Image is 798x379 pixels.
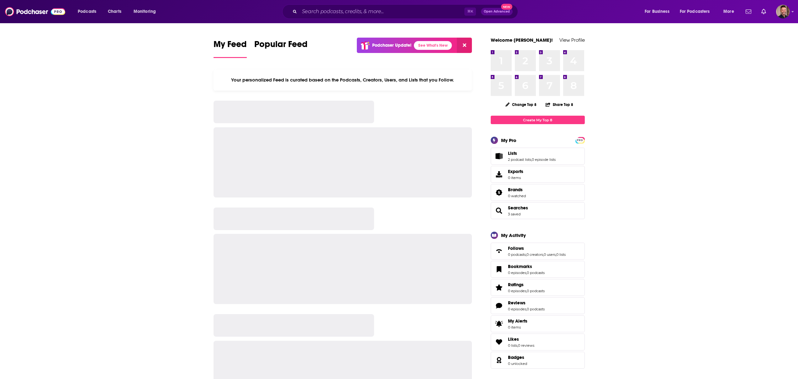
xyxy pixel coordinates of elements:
a: 0 podcasts [527,307,545,311]
a: Badges [493,356,505,365]
span: , [556,252,556,257]
span: Searches [491,202,585,219]
a: 0 unlocked [508,361,527,366]
a: 0 lists [508,343,517,348]
a: Searches [508,205,528,211]
a: 0 episode lists [532,157,556,162]
div: My Pro [501,137,516,143]
span: Likes [491,334,585,350]
span: Bookmarks [491,261,585,278]
a: Bookmarks [508,264,545,269]
a: Ratings [493,283,505,292]
button: Share Top 8 [545,98,573,111]
a: Lists [493,152,505,161]
span: Open Advanced [484,10,510,13]
a: Brands [493,188,505,197]
img: Podchaser - Follow, Share and Rate Podcasts [5,6,65,18]
span: ⌘ K [464,8,476,16]
a: Badges [508,355,527,360]
a: Show notifications dropdown [759,6,769,17]
span: For Business [645,7,669,16]
span: Reviews [491,297,585,314]
a: Exports [491,166,585,183]
a: 0 episodes [508,307,526,311]
button: open menu [129,7,164,17]
a: Create My Top 8 [491,116,585,124]
span: My Feed [214,39,247,53]
div: My Activity [501,232,526,238]
span: , [526,289,527,293]
span: Exports [493,170,505,179]
a: 0 watched [508,194,526,198]
button: open menu [73,7,104,17]
button: open menu [676,7,719,17]
a: 0 lists [556,252,566,257]
span: Popular Feed [254,39,308,53]
span: , [531,157,532,162]
a: 0 users [544,252,556,257]
button: Open AdvancedNew [481,8,513,15]
span: New [501,4,512,10]
span: , [526,307,527,311]
span: Monitoring [134,7,156,16]
input: Search podcasts, credits, & more... [299,7,464,17]
span: My Alerts [508,318,527,324]
a: Likes [508,336,534,342]
span: , [517,343,518,348]
a: 0 creators [526,252,543,257]
span: Badges [491,352,585,369]
span: Lists [508,150,517,156]
a: 0 reviews [518,343,534,348]
a: Bookmarks [493,265,505,274]
a: Welcome [PERSON_NAME]! [491,37,553,43]
span: Badges [508,355,524,360]
span: Exports [508,169,523,174]
a: Ratings [508,282,545,287]
button: Show profile menu [776,5,790,18]
span: 0 items [508,176,523,180]
img: User Profile [776,5,790,18]
button: open menu [719,7,742,17]
a: Brands [508,187,526,192]
a: See What's New [414,41,452,50]
span: Ratings [508,282,524,287]
a: Charts [104,7,125,17]
div: Your personalized Feed is curated based on the Podcasts, Creators, Users, and Lists that you Follow. [214,69,472,91]
a: 2 podcast lists [508,157,531,162]
a: Follows [508,245,566,251]
span: 0 items [508,325,527,329]
a: Reviews [493,301,505,310]
a: 0 episodes [508,271,526,275]
span: Podcasts [78,7,96,16]
a: Lists [508,150,556,156]
a: 0 podcasts [527,289,545,293]
span: For Podcasters [680,7,710,16]
a: Show notifications dropdown [743,6,754,17]
a: Likes [493,338,505,346]
span: Reviews [508,300,526,306]
a: Popular Feed [254,39,308,58]
a: Searches [493,206,505,215]
span: Likes [508,336,519,342]
a: My Alerts [491,315,585,332]
a: 0 podcasts [527,271,545,275]
a: Follows [493,247,505,255]
a: Reviews [508,300,545,306]
span: My Alerts [493,319,505,328]
button: open menu [640,7,677,17]
span: Bookmarks [508,264,532,269]
a: 0 podcasts [508,252,526,257]
span: More [723,7,734,16]
a: 3 saved [508,212,521,216]
span: Lists [491,148,585,165]
a: 0 episodes [508,289,526,293]
span: PRO [576,138,584,143]
span: Follows [491,243,585,260]
span: Ratings [491,279,585,296]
